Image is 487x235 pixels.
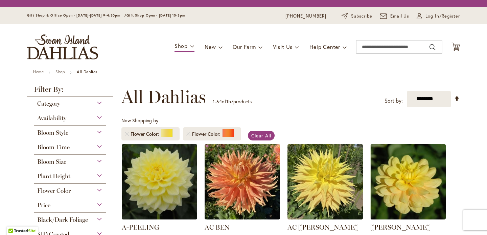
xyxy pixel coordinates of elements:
a: Remove Flower Color Orange/Peach [186,132,190,136]
span: 1 [213,98,215,105]
span: Price [37,202,50,209]
img: AC BEN [205,144,280,219]
img: AHOY MATEY [370,144,446,219]
span: Gift Shop Open - [DATE] 10-3pm [126,13,185,18]
span: Plant Height [37,173,70,180]
span: Bloom Size [37,158,66,165]
span: Shop [175,42,188,49]
span: Category [37,100,60,107]
span: New [205,43,216,50]
img: AC Jeri [287,144,363,219]
a: AC [PERSON_NAME] [287,223,358,231]
a: A-Peeling [122,214,197,221]
a: Log In/Register [417,13,460,20]
iframe: Launch Accessibility Center [5,211,24,230]
span: All Dahlias [121,87,206,107]
a: Subscribe [342,13,372,20]
span: Our Farm [233,43,256,50]
a: Shop [55,69,65,74]
img: A-Peeling [122,144,197,219]
a: Clear All [248,131,275,140]
span: Subscribe [351,13,372,20]
a: Remove Flower Color Yellow [125,132,129,136]
span: Help Center [309,43,340,50]
span: Email Us [390,13,410,20]
span: 64 [216,98,222,105]
span: Flower Color [37,187,71,194]
span: 157 [226,98,233,105]
strong: Filter By: [27,86,113,97]
span: Gift Shop & Office Open - [DATE]-[DATE] 9-4:30pm / [27,13,126,18]
button: Search [430,42,436,53]
a: AC BEN [205,223,230,231]
a: AC BEN [205,214,280,221]
a: [PERSON_NAME] [370,223,431,231]
span: Bloom Style [37,129,68,136]
span: Availability [37,114,66,122]
a: A-PEELING [122,223,159,231]
span: Bloom Time [37,143,70,151]
strong: All Dahlias [77,69,97,74]
span: Visit Us [273,43,293,50]
span: Log In/Register [425,13,460,20]
a: AHOY MATEY [370,214,446,221]
a: AC Jeri [287,214,363,221]
span: Flower Color [131,131,161,137]
span: Now Shopping by [121,117,158,124]
span: Flower Color [192,131,222,137]
a: [PHONE_NUMBER] [285,13,326,20]
a: Home [33,69,44,74]
span: Clear All [251,132,271,139]
label: Sort by: [385,95,403,107]
a: Email Us [380,13,410,20]
a: store logo [27,34,98,59]
span: Black/Dark Foliage [37,216,88,224]
p: - of products [213,96,252,107]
